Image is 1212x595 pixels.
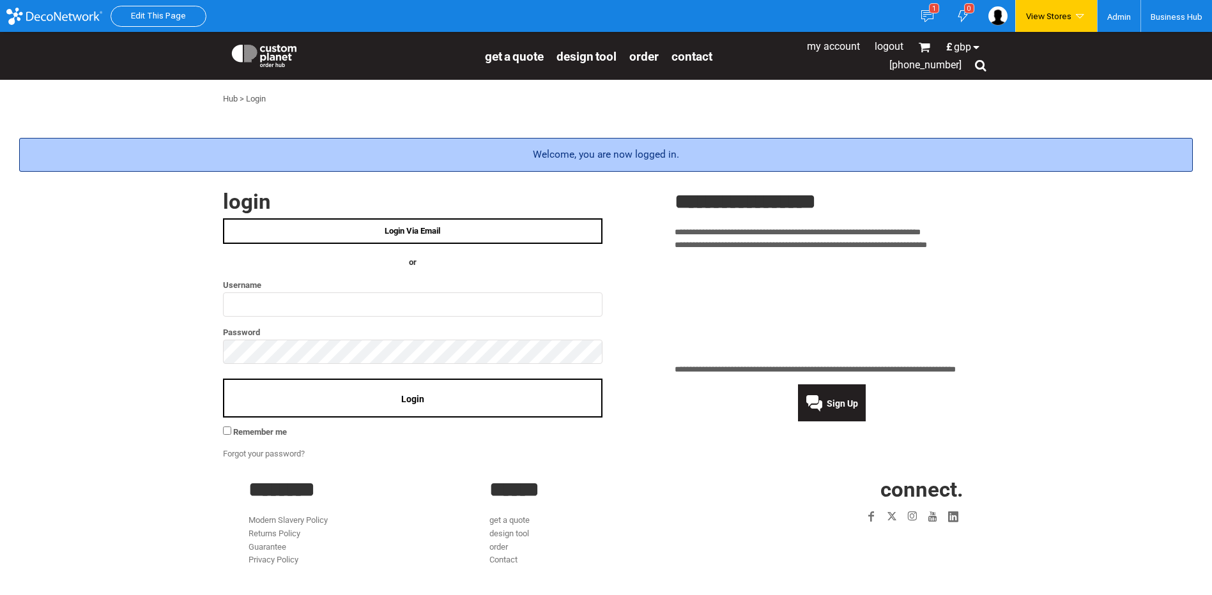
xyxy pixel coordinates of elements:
div: Login [246,93,266,106]
a: Contact [671,49,712,63]
a: Returns Policy [249,529,300,538]
span: GBP [954,42,971,52]
a: Login Via Email [223,218,602,244]
span: design tool [556,49,617,64]
a: My Account [807,40,860,52]
iframe: Customer reviews powered by Trustpilot [675,260,990,356]
a: design tool [489,529,529,538]
a: Forgot your password? [223,449,305,458]
div: Welcome, you are now logged in. [19,138,1193,172]
a: order [629,49,659,63]
div: 0 [964,3,974,13]
span: £ [946,42,954,52]
span: Login Via Email [385,226,440,236]
img: Custom Planet [229,41,299,67]
a: Contact [489,555,518,564]
label: Password [223,325,602,340]
span: get a quote [485,49,544,64]
span: order [629,49,659,64]
input: Remember me [223,426,231,435]
a: get a quote [485,49,544,63]
a: Privacy Policy [249,555,298,564]
label: Username [223,278,602,292]
span: [PHONE_NUMBER] [889,59,962,71]
h4: OR [223,256,602,269]
a: Edit This Page [131,11,186,20]
span: Remember me [233,427,287,437]
a: get a quote [489,515,530,525]
span: Sign Up [827,398,858,409]
a: Custom Planet [223,35,479,73]
a: design tool [556,49,617,63]
div: > [240,93,244,106]
a: order [489,542,508,552]
span: Contact [671,49,712,64]
a: Logout [875,40,903,52]
a: Hub [223,94,238,103]
a: Guarantee [249,542,286,552]
span: Login [401,394,424,404]
h2: Login [223,191,602,212]
div: 1 [929,3,939,13]
iframe: Customer reviews powered by Trustpilot [787,534,963,550]
a: Modern Slavery Policy [249,515,328,525]
h2: CONNECT. [730,479,963,500]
